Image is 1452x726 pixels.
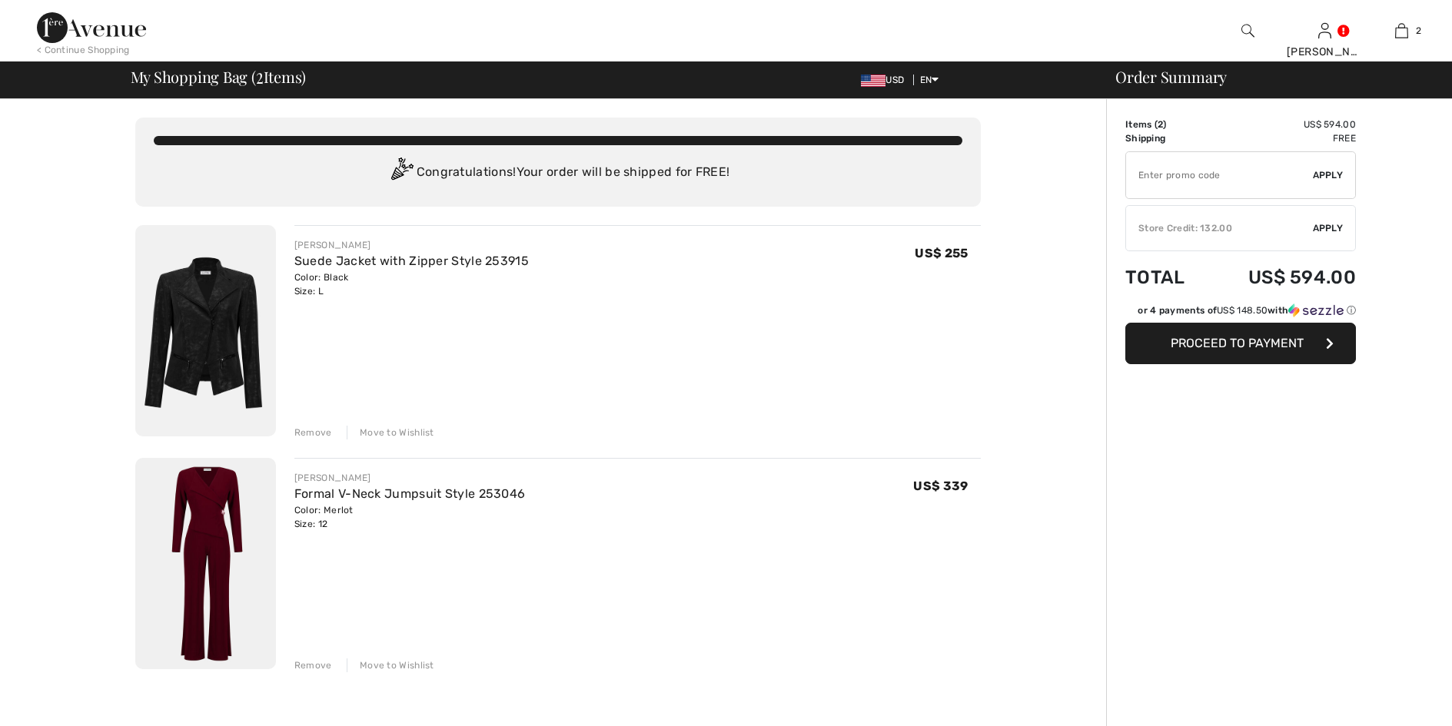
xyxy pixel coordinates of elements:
div: Move to Wishlist [347,426,434,439]
img: Sezzle [1288,303,1344,317]
iframe: Opens a widget where you can chat to one of our agents [1354,680,1437,718]
a: Formal V-Neck Jumpsuit Style 253046 [294,486,526,501]
span: Apply [1313,168,1344,182]
span: 2 [256,65,264,85]
td: Total [1125,251,1208,303]
img: My Bag [1395,22,1408,40]
span: US$ 255 [915,246,968,260]
td: Items ( ) [1125,118,1208,131]
div: < Continue Shopping [37,43,130,57]
div: or 4 payments of with [1138,303,1356,317]
td: Free [1208,131,1356,145]
td: US$ 594.00 [1208,251,1356,303]
div: or 4 payments ofUS$ 148.50withSezzle Click to learn more about Sezzle [1125,303,1356,323]
div: Congratulations! Your order will be shipped for FREE! [154,157,962,188]
div: Move to Wishlist [347,658,434,672]
div: [PERSON_NAME] [294,238,529,252]
button: Proceed to Payment [1125,323,1356,364]
span: Proceed to Payment [1171,336,1304,350]
img: Suede Jacket with Zipper Style 253915 [135,225,276,436]
span: Apply [1313,221,1344,235]
span: EN [920,75,939,85]
span: US$ 148.50 [1217,305,1268,316]
input: Promo code [1126,152,1313,198]
a: Suede Jacket with Zipper Style 253915 [294,254,529,268]
img: search the website [1241,22,1254,40]
div: [PERSON_NAME] [1287,44,1362,60]
div: Color: Black Size: L [294,270,529,298]
a: Sign In [1318,23,1331,38]
div: [PERSON_NAME] [294,471,526,485]
div: Remove [294,426,332,439]
a: 2 [1364,22,1439,40]
img: My Info [1318,22,1331,40]
td: Shipping [1125,131,1208,145]
span: 2 [1416,24,1421,38]
td: US$ 594.00 [1208,118,1356,131]
img: 1ère Avenue [37,12,146,43]
div: Order Summary [1097,69,1443,85]
img: Formal V-Neck Jumpsuit Style 253046 [135,458,276,669]
div: Remove [294,658,332,672]
img: US Dollar [861,75,885,87]
div: Store Credit: 132.00 [1126,221,1313,235]
span: My Shopping Bag ( Items) [131,69,307,85]
span: 2 [1158,119,1163,130]
span: US$ 339 [913,479,968,493]
span: USD [861,75,910,85]
img: Congratulation2.svg [386,157,417,188]
div: Color: Merlot Size: 12 [294,503,526,531]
